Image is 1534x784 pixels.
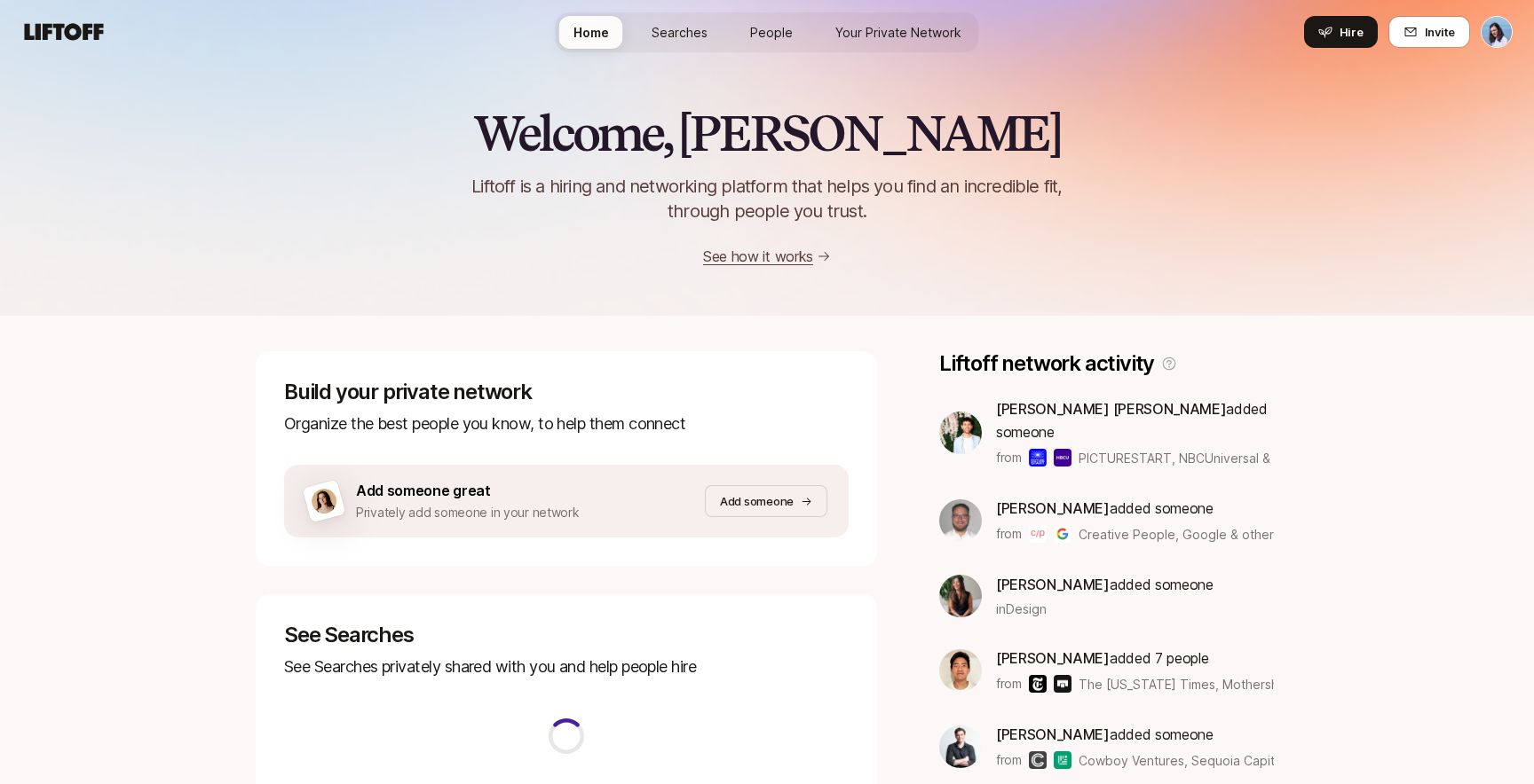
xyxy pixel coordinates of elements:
img: abaaee66_70d6_4cd8_bbf0_4431664edd7e.jpg [939,499,982,542]
span: Cowboy Ventures, Sequoia Capital & others [1079,753,1338,768]
img: Cowboy Ventures [1029,751,1047,769]
span: [PERSON_NAME] [996,725,1110,743]
a: Home [559,16,623,49]
img: The New York Times [1029,675,1047,693]
p: added someone [996,723,1274,746]
span: [PERSON_NAME] [996,499,1110,517]
a: Your Private Network [821,16,976,49]
span: [PERSON_NAME] [996,576,1110,593]
p: Add someone [720,492,794,510]
p: from [996,523,1022,545]
span: The [US_STATE] Times, Mothership & others [1079,677,1342,692]
img: 14c26f81_4384_478d_b376_a1ca6885b3c1.jpg [939,412,982,454]
img: Sequoia Capital [1054,751,1071,769]
img: 33ee49e1_eec9_43f1_bb5d_6b38e313ba2b.jpg [939,575,982,617]
p: Privately add someone in your network [356,502,580,523]
button: Add someone [705,485,827,517]
a: See how it works [703,247,813,265]
span: People [750,23,793,42]
span: Searches [652,23,708,42]
span: Creative People, Google & others [1079,525,1274,544]
p: Add someone great [356,479,580,502]
img: Dan Tase [1482,17,1512,47]
img: Creative People [1029,525,1047,543]
img: Google [1054,525,1071,543]
h2: Welcome, [PERSON_NAME] [473,106,1062,160]
a: People [736,16,807,49]
img: NBCUniversal [1054,449,1071,466]
p: added someone [996,397,1278,443]
button: Invite [1388,16,1470,48]
span: Hire [1340,23,1364,41]
p: See Searches privately shared with you and help people hire [284,655,849,679]
p: See Searches [284,623,849,647]
button: Hire [1304,16,1378,48]
img: c3894d86_b3f1_4e23_a0e4_4d923f503b0e.jpg [939,649,982,692]
p: Liftoff network activity [939,351,1154,376]
img: PICTURESTART [1029,449,1047,466]
p: Build your private network [284,380,849,404]
p: from [996,447,1022,468]
span: Your Private Network [835,23,961,42]
p: Organize the best people you know, to help them connect [284,412,849,436]
p: from [996,749,1022,771]
img: woman-on-brown-bg.png [309,486,339,516]
button: Dan Tase [1481,16,1513,48]
img: ffc673f5_2173_4070_9c46_4bfd4d7acc8d.jpg [939,725,982,768]
p: Liftoff is a hiring and networking platform that helps you find an incredible fit, through people... [449,174,1085,223]
span: in Design [996,600,1047,618]
span: PICTURESTART, NBCUniversal & others [1079,451,1312,466]
p: added someone [996,497,1274,520]
p: added someone [996,573,1214,596]
span: [PERSON_NAME] [PERSON_NAME] [996,400,1226,418]
span: Invite [1425,23,1455,41]
p: added 7 people [996,647,1274,670]
span: [PERSON_NAME] [996,649,1110,667]
span: Home [573,23,609,42]
a: Searches [637,16,722,49]
img: Mothership [1054,675,1071,693]
p: from [996,673,1022,694]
